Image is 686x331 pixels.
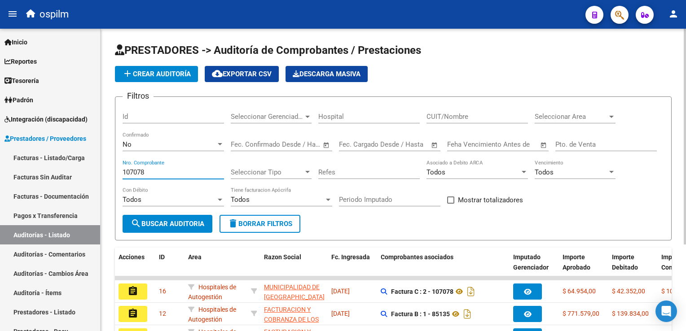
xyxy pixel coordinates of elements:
[159,253,165,261] span: ID
[286,66,368,82] button: Descarga Masiva
[264,305,324,323] div: - 30715497456
[122,68,133,79] mat-icon: add
[328,248,377,287] datatable-header-cell: Fc. Ingresada
[231,140,267,148] input: Fecha inicio
[159,310,166,317] span: 12
[231,196,250,204] span: Todos
[608,248,658,287] datatable-header-cell: Importe Debitado
[4,114,88,124] span: Integración (discapacidad)
[228,218,238,229] mat-icon: delete
[513,253,549,271] span: Imputado Gerenciador
[4,37,27,47] span: Inicio
[4,95,33,105] span: Padrón
[383,140,427,148] input: Fecha fin
[231,168,303,176] span: Seleccionar Tipo
[123,215,212,233] button: Buscar Auditoria
[122,70,191,78] span: Crear Auditoría
[612,310,649,317] span: $ 139.834,00
[4,57,37,66] span: Reportes
[510,248,559,287] datatable-header-cell: Imputado Gerenciador
[563,310,599,317] span: $ 771.579,00
[264,253,301,261] span: Razon Social
[321,140,332,150] button: Open calendar
[131,218,141,229] mat-icon: search
[559,248,608,287] datatable-header-cell: Importe Aprobado
[275,140,319,148] input: Fecha fin
[159,287,166,295] span: 16
[264,283,325,311] span: MUNICIPALIDAD DE [GEOGRAPHIC_DATA][PERSON_NAME]
[4,76,39,86] span: Tesorería
[427,168,445,176] span: Todos
[655,301,677,322] div: Open Intercom Messenger
[7,9,18,19] mat-icon: menu
[188,283,236,301] span: Hospitales de Autogestión
[212,68,223,79] mat-icon: cloud_download
[4,134,86,144] span: Prestadores / Proveedores
[155,248,185,287] datatable-header-cell: ID
[115,66,198,82] button: Crear Auditoría
[228,220,292,228] span: Borrar Filtros
[286,66,368,82] app-download-masive: Descarga masiva de comprobantes (adjuntos)
[430,140,440,150] button: Open calendar
[123,196,141,204] span: Todos
[612,287,645,295] span: $ 42.352,00
[381,253,453,261] span: Comprobantes asociados
[563,253,590,271] span: Importe Aprobado
[264,282,324,301] div: - 30999262542
[212,70,272,78] span: Exportar CSV
[119,253,145,261] span: Acciones
[331,253,370,261] span: Fc. Ingresada
[231,113,303,121] span: Seleccionar Gerenciador
[185,248,247,287] datatable-header-cell: Area
[668,9,679,19] mat-icon: person
[115,248,155,287] datatable-header-cell: Acciones
[188,253,202,261] span: Area
[115,44,421,57] span: PRESTADORES -> Auditoría de Comprobantes / Prestaciones
[539,140,549,150] button: Open calendar
[465,284,477,299] i: Descargar documento
[391,288,453,295] strong: Factura C : 2 - 107078
[128,286,138,296] mat-icon: assignment
[123,140,132,148] span: No
[293,70,361,78] span: Descarga Masiva
[391,310,450,318] strong: Factura B : 1 - 85135
[131,220,204,228] span: Buscar Auditoria
[331,310,350,317] span: [DATE]
[339,140,375,148] input: Fecha inicio
[458,195,523,205] span: Mostrar totalizadores
[128,308,138,319] mat-icon: assignment
[188,306,236,323] span: Hospitales de Autogestión
[377,248,510,287] datatable-header-cell: Comprobantes asociados
[40,4,69,24] span: ospilm
[535,113,607,121] span: Seleccionar Area
[563,287,596,295] span: $ 64.954,00
[462,307,473,321] i: Descargar documento
[220,215,300,233] button: Borrar Filtros
[535,168,554,176] span: Todos
[260,248,328,287] datatable-header-cell: Razon Social
[205,66,279,82] button: Exportar CSV
[331,287,350,295] span: [DATE]
[123,90,154,102] h3: Filtros
[612,253,638,271] span: Importe Debitado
